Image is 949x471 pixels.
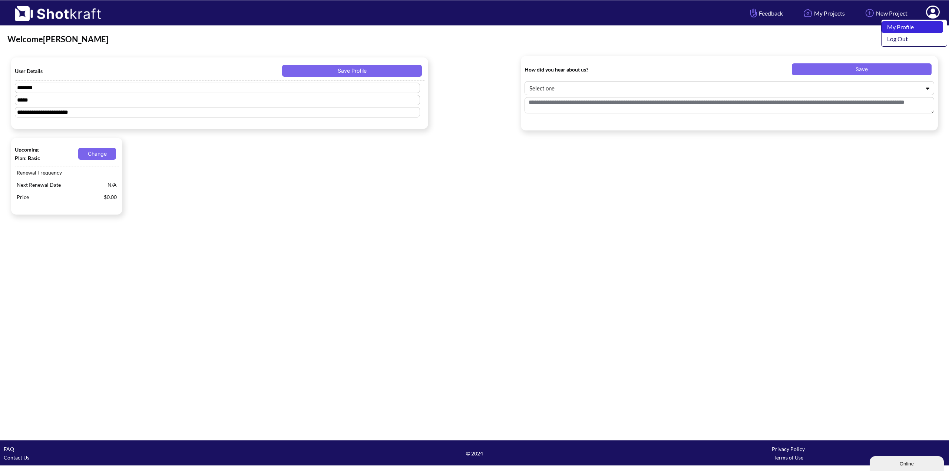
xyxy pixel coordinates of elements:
img: Hand Icon [748,7,759,19]
span: Renewal Frequency [15,166,115,179]
a: My Profile [882,21,943,33]
img: Home Icon [801,7,814,19]
span: How did you hear about us? [525,65,657,74]
iframe: chat widget [870,455,945,471]
div: Privacy Policy [631,445,945,453]
span: User Details [15,67,147,75]
span: Feedback [748,9,783,17]
span: Price [15,191,102,203]
button: Save Profile [282,65,422,77]
span: Next Renewal Date [15,179,106,191]
span: © 2024 [318,449,632,458]
a: My Projects [796,3,850,23]
a: Log Out [882,33,943,45]
button: Change [78,148,116,160]
a: FAQ [4,446,14,452]
span: $0.00 [102,191,119,203]
div: Terms of Use [631,453,945,462]
div: Welcome [PERSON_NAME] [7,34,942,45]
a: Contact Us [4,454,29,461]
span: Upcoming Plan: Basic [15,145,45,162]
a: New Project [858,3,913,23]
span: N/A [106,179,119,191]
button: Save [792,63,932,75]
img: Add Icon [863,7,876,19]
